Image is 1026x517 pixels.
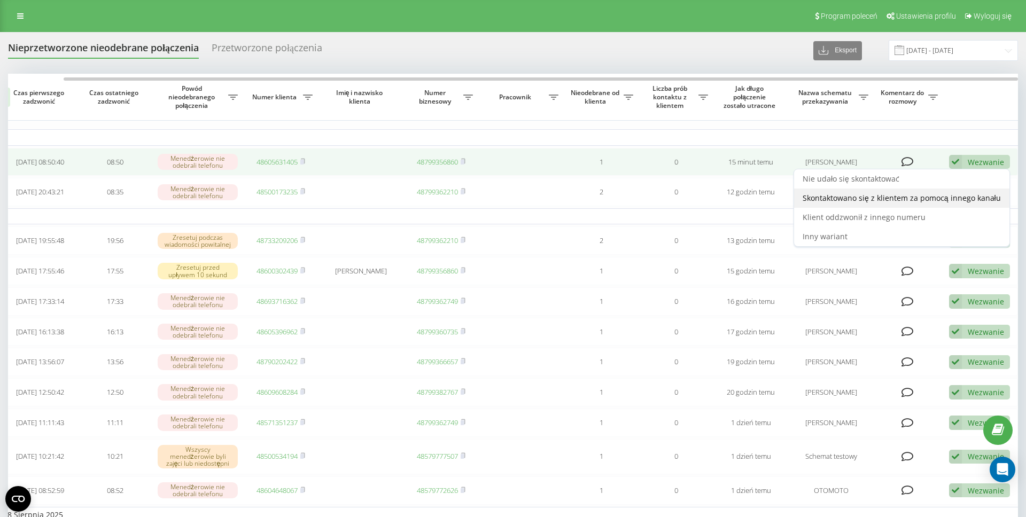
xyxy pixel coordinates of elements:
[158,84,228,109] span: Powód nieodebranego połączenia
[639,318,713,346] td: 0
[968,387,1004,397] div: Wezwanie
[5,486,31,512] button: Open CMP widget
[803,193,1001,203] span: Skontaktowano się z klientem za pomocą innego kanału
[3,378,77,406] td: [DATE] 12:50:42
[256,418,298,427] a: 48571351237
[713,287,788,316] td: 16 godzin temu
[3,439,77,474] td: [DATE] 10:21:42
[417,357,458,366] a: 48799366657
[8,42,199,59] div: Nieprzetworzone nieodebrane połączenia
[256,327,298,336] a: 48605396962
[158,233,238,249] div: Zresetuj podczas wiadomości powitalnej
[77,257,152,285] td: 17:55
[794,89,859,105] span: Nazwa schematu przekazywania
[968,485,1004,496] div: Wezwanie
[3,287,77,316] td: [DATE] 17:33:14
[803,212,926,222] span: Klient oddzwonił z innego numeru
[821,12,877,20] span: Program poleceń
[974,12,1012,20] span: Wyloguj się
[564,287,639,316] td: 1
[788,476,874,505] td: OTOMOTO
[3,348,77,376] td: [DATE] 13:56:07
[327,89,394,105] span: Imię i nazwisko klienta
[256,387,298,397] a: 48609608284
[417,418,458,427] a: 48799362749
[713,348,788,376] td: 19 godzin temu
[788,348,874,376] td: [PERSON_NAME]
[77,378,152,406] td: 12:50
[990,457,1015,482] div: Open Intercom Messenger
[788,439,874,474] td: Schemat testowy
[158,445,238,468] div: Wszyscy menedżerowie byli zajęci lub niedostępni
[417,485,458,495] a: 48579772626
[484,93,549,101] span: Pracownik
[564,178,639,206] td: 2
[77,439,152,474] td: 10:21
[968,296,1004,307] div: Wezwanie
[564,378,639,406] td: 1
[968,157,1004,167] div: Wezwanie
[813,41,862,60] button: Eksport
[256,157,298,167] a: 48605631405
[713,476,788,505] td: 1 dzień temu
[3,178,77,206] td: [DATE] 20:43:21
[788,318,874,346] td: [PERSON_NAME]
[248,93,303,101] span: Numer klienta
[639,257,713,285] td: 0
[788,378,874,406] td: [PERSON_NAME]
[158,293,238,309] div: Menedżerowie nie odebrali telefonu
[639,409,713,437] td: 0
[788,178,874,206] td: [PERSON_NAME]
[86,89,144,105] span: Czas ostatniego zadzwonić
[564,476,639,505] td: 1
[77,476,152,505] td: 08:52
[77,318,152,346] td: 16:13
[417,387,458,397] a: 48799382767
[77,287,152,316] td: 17:33
[564,148,639,176] td: 1
[713,409,788,437] td: 1 dzień temu
[256,357,298,366] a: 48790202422
[639,378,713,406] td: 0
[77,348,152,376] td: 13:56
[77,409,152,437] td: 11:11
[256,236,298,245] a: 48733209206
[417,157,458,167] a: 48799356860
[879,89,928,105] span: Komentarz do rozmowy
[417,266,458,276] a: 48799356860
[417,236,458,245] a: 48799362210
[803,174,899,184] span: Nie udało się skontaktować
[417,327,458,336] a: 48799360735
[639,178,713,206] td: 0
[639,148,713,176] td: 0
[256,296,298,306] a: 48693716362
[77,226,152,255] td: 19:56
[788,257,874,285] td: [PERSON_NAME]
[968,451,1004,461] div: Wezwanie
[417,187,458,197] a: 48799362210
[11,89,69,105] span: Czas pierwszego zadzwonić
[158,482,238,498] div: Menedżerowie nie odebrali telefonu
[417,296,458,306] a: 48799362749
[3,318,77,346] td: [DATE] 16:13:38
[409,89,463,105] span: Numer biznesowy
[3,257,77,285] td: [DATE] 17:55:46
[212,42,322,59] div: Przetworzone połączenia
[417,451,458,461] a: 48579777507
[256,187,298,197] a: 48500173235
[318,257,403,285] td: [PERSON_NAME]
[968,357,1004,367] div: Wezwanie
[256,485,298,495] a: 48604648067
[564,439,639,474] td: 1
[639,226,713,255] td: 0
[968,418,1004,428] div: Wezwanie
[896,12,956,20] span: Ustawienia profilu
[3,476,77,505] td: [DATE] 08:52:59
[713,148,788,176] td: 15 minut temu
[158,324,238,340] div: Menedżerowie nie odebrali telefonu
[158,354,238,370] div: Menedżerowie nie odebrali telefonu
[644,84,698,109] span: Liczba prób kontaktu z klientem
[788,226,874,255] td: [PERSON_NAME]
[77,178,152,206] td: 08:35
[564,348,639,376] td: 1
